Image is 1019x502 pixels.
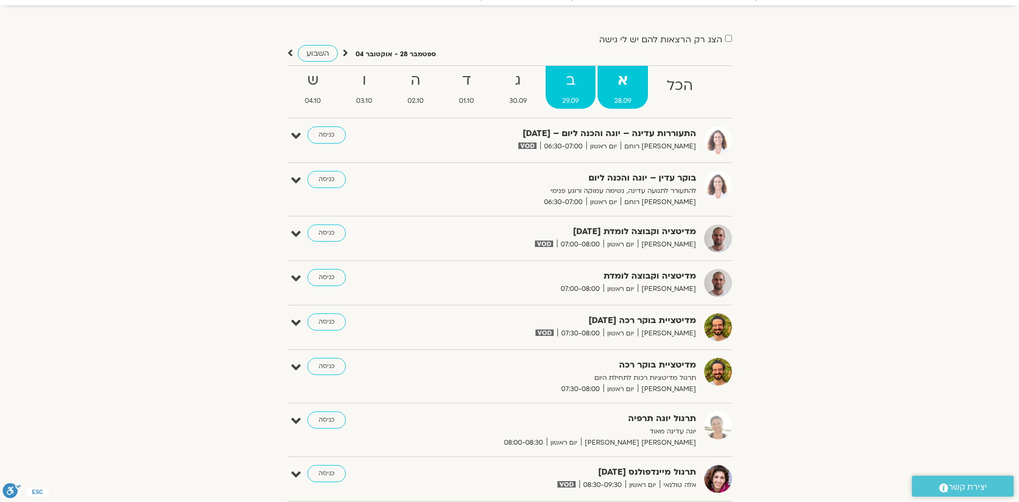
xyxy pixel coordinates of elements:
[307,313,346,331] a: כניסה
[598,95,648,107] span: 28.09
[307,269,346,286] a: כניסה
[540,141,586,152] span: 06:30-07:00
[434,465,696,479] strong: תרגול מיינדפולנס [DATE]
[307,171,346,188] a: כניסה
[912,476,1014,497] a: יצירת קשר
[579,479,625,491] span: 08:30-09:30
[289,69,338,93] strong: ש
[557,328,603,339] span: 07:30-08:00
[391,69,440,93] strong: ה
[535,241,553,247] img: vodicon
[434,426,696,437] p: יוגה עדינה מאוד
[535,329,553,336] img: vodicon
[434,372,696,384] p: תרגול מדיטציות רכות לתחילת היום
[339,69,389,93] strong: ו
[948,480,987,494] span: יצירת קשר
[621,197,696,208] span: [PERSON_NAME] רוחם
[434,411,696,426] strong: תרגול יוגה תרפיה
[434,269,696,283] strong: מדיטציה וקבוצה לומדת
[638,328,696,339] span: [PERSON_NAME]
[434,313,696,328] strong: מדיטציית בוקר רכה [DATE]
[557,481,575,488] img: vodicon
[603,384,638,395] span: יום ראשון
[586,197,621,208] span: יום ראשון
[650,66,709,109] a: הכל
[339,66,389,109] a: ו03.10
[289,95,338,107] span: 04.10
[391,95,440,107] span: 02.10
[493,69,544,93] strong: ג
[660,479,696,491] span: אלה טולנאי
[603,328,638,339] span: יום ראשון
[434,171,696,185] strong: בוקר עדין – יוגה והכנה ליום
[442,66,490,109] a: ד01.10
[599,35,722,44] label: הצג רק הרצאות להם יש לי גישה
[603,239,638,250] span: יום ראשון
[518,143,536,149] img: vodicon
[434,185,696,197] p: להתעורר לתנועה עדינה, נשימה עמוקה ורוגע פנימי
[307,465,346,482] a: כניסה
[557,239,603,250] span: 07:00-08:00
[339,95,389,107] span: 03.10
[638,283,696,295] span: [PERSON_NAME]
[598,66,648,109] a: א28.09
[434,126,696,141] strong: התעוררות עדינה – יוגה והכנה ליום – [DATE]
[307,224,346,242] a: כניסה
[540,197,586,208] span: 06:30-07:00
[621,141,696,152] span: [PERSON_NAME] רוחם
[581,437,696,448] span: [PERSON_NAME] [PERSON_NAME]
[638,239,696,250] span: [PERSON_NAME]
[546,69,595,93] strong: ב
[586,141,621,152] span: יום ראשון
[500,437,547,448] span: 08:00-08:30
[434,224,696,239] strong: מדיטציה וקבוצה לומדת [DATE]
[625,479,660,491] span: יום ראשון
[391,66,440,109] a: ה02.10
[493,95,544,107] span: 30.09
[306,48,329,58] span: השבוע
[307,411,346,429] a: כניסה
[442,69,490,93] strong: ד
[289,66,338,109] a: ש04.10
[638,384,696,395] span: [PERSON_NAME]
[442,95,490,107] span: 01.10
[434,358,696,372] strong: מדיטציית בוקר רכה
[598,69,648,93] strong: א
[650,74,709,98] strong: הכל
[546,66,595,109] a: ב29.09
[356,49,436,60] p: ספטמבר 28 - אוקטובר 04
[557,283,603,295] span: 07:00-08:00
[546,95,595,107] span: 29.09
[557,384,603,395] span: 07:30-08:00
[603,283,638,295] span: יום ראשון
[547,437,581,448] span: יום ראשון
[298,45,338,62] a: השבוע
[307,126,346,144] a: כניסה
[493,66,544,109] a: ג30.09
[307,358,346,375] a: כניסה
